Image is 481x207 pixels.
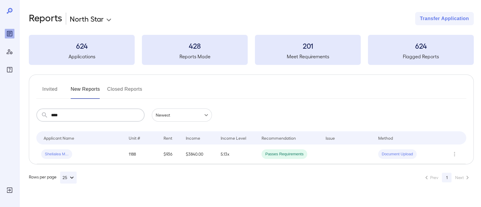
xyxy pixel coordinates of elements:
div: Method [378,134,393,142]
span: Shelialea M... [41,151,72,157]
div: Recommendation [262,134,296,142]
button: New Reports [71,84,100,99]
span: Passes Requirements [262,151,307,157]
h5: Flagged Reports [368,53,474,60]
summary: 624Applications428Reports Made201Meet Requirements624Flagged Reports [29,35,474,65]
div: Income [186,134,200,142]
div: Applicant Name [44,134,74,142]
h3: 201 [255,41,361,50]
div: Rent [164,134,173,142]
div: Manage Users [5,47,14,56]
h5: Meet Requirements [255,53,361,60]
button: Closed Reports [107,84,142,99]
td: 1188 [124,145,159,164]
h5: Applications [29,53,135,60]
td: $936 [159,145,181,164]
h5: Reports Made [142,53,248,60]
nav: pagination navigation [420,173,474,182]
div: Unit # [129,134,140,142]
h3: 624 [368,41,474,50]
div: Log Out [5,185,14,195]
p: North Star [70,14,104,23]
div: Income Level [221,134,246,142]
td: 5.13x [216,145,257,164]
button: Transfer Application [415,12,474,25]
h2: Reports [29,12,62,25]
div: Rows per page [29,172,77,184]
button: page 1 [442,173,452,182]
h3: 624 [29,41,135,50]
div: FAQ [5,65,14,75]
td: $3840.00 [181,145,216,164]
div: Issue [326,134,335,142]
h3: 428 [142,41,248,50]
div: Newest [152,108,212,122]
div: Reports [5,29,14,38]
span: Document Upload [378,151,417,157]
button: Invited [36,84,63,99]
button: 25 [60,172,77,184]
button: Row Actions [450,149,459,159]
